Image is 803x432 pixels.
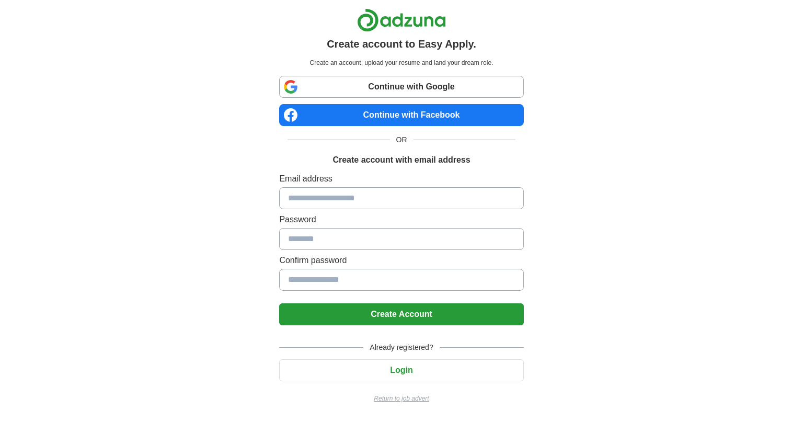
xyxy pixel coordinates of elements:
span: Already registered? [363,342,439,353]
p: Create an account, upload your resume and land your dream role. [281,58,521,67]
button: Login [279,359,523,381]
h1: Create account with email address [332,154,470,166]
a: Return to job advert [279,394,523,403]
h1: Create account to Easy Apply. [327,36,476,52]
label: Email address [279,173,523,185]
img: Adzuna logo [357,8,446,32]
a: Continue with Facebook [279,104,523,126]
button: Create Account [279,303,523,325]
span: OR [390,134,414,145]
a: Continue with Google [279,76,523,98]
label: Confirm password [279,254,523,267]
a: Login [279,366,523,374]
label: Password [279,213,523,226]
